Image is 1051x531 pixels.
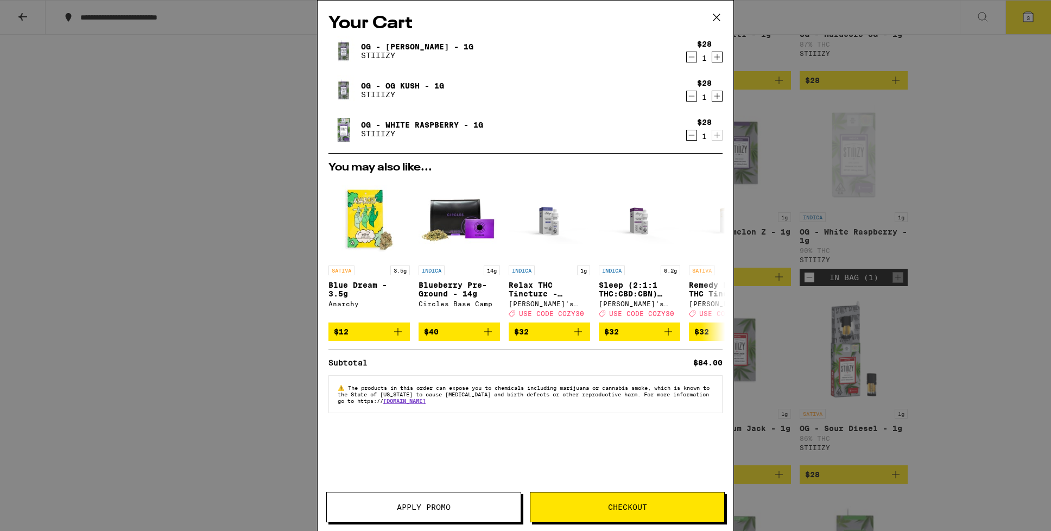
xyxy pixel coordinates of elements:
[509,179,590,260] img: Mary's Medicinals - Relax THC Tincture - 1000mg
[419,265,445,275] p: INDICA
[328,300,410,307] div: Anarchy
[599,281,680,298] p: Sleep (2:1:1 THC:CBD:CBN) Tincture - 200mg
[599,179,680,323] a: Open page for Sleep (2:1:1 THC:CBD:CBN) Tincture - 200mg from Mary's Medicinals
[397,503,451,511] span: Apply Promo
[424,327,439,336] span: $40
[328,179,410,260] img: Anarchy - Blue Dream - 3.5g
[328,36,359,66] img: OG - King Louis XIII - 1g
[689,300,770,307] div: [PERSON_NAME]'s Medicinals
[599,265,625,275] p: INDICA
[328,281,410,298] p: Blue Dream - 3.5g
[686,130,697,141] button: Decrement
[338,384,710,404] span: The products in this order can expose you to chemicals including marijuana or cannabis smoke, whi...
[519,310,584,317] span: USE CODE COZY30
[7,8,78,16] span: Hi. Need any help?
[419,281,500,298] p: Blueberry Pre-Ground - 14g
[689,281,770,298] p: Remedy Energy THC Tincture - 1000mg
[328,162,723,173] h2: You may also like...
[712,52,723,62] button: Increment
[689,323,770,341] button: Add to bag
[509,281,590,298] p: Relax THC Tincture - 1000mg
[686,52,697,62] button: Decrement
[334,327,349,336] span: $12
[509,179,590,323] a: Open page for Relax THC Tincture - 1000mg from Mary's Medicinals
[712,91,723,102] button: Increment
[697,93,712,102] div: 1
[419,179,500,260] img: Circles Base Camp - Blueberry Pre-Ground - 14g
[419,323,500,341] button: Add to bag
[328,359,375,366] div: Subtotal
[577,265,590,275] p: 1g
[361,90,444,99] p: STIIIZY
[361,81,444,90] a: OG - OG Kush - 1g
[661,265,680,275] p: 0.2g
[509,323,590,341] button: Add to bag
[694,327,709,336] span: $32
[693,359,723,366] div: $84.00
[697,40,712,48] div: $28
[599,300,680,307] div: [PERSON_NAME]'s Medicinals
[609,310,674,317] span: USE CODE COZY30
[530,492,725,522] button: Checkout
[328,75,359,105] img: OG - OG Kush - 1g
[361,129,483,138] p: STIIIZY
[328,323,410,341] button: Add to bag
[689,179,770,260] img: Mary's Medicinals - Remedy Energy THC Tincture - 1000mg
[390,265,410,275] p: 3.5g
[697,118,712,127] div: $28
[361,42,473,51] a: OG - [PERSON_NAME] - 1g
[697,54,712,62] div: 1
[419,300,500,307] div: Circles Base Camp
[328,114,359,144] img: OG - White Raspberry - 1g
[712,130,723,141] button: Increment
[328,179,410,323] a: Open page for Blue Dream - 3.5g from Anarchy
[689,265,715,275] p: SATIVA
[338,384,348,391] span: ⚠️
[361,51,473,60] p: STIIIZY
[689,179,770,323] a: Open page for Remedy Energy THC Tincture - 1000mg from Mary's Medicinals
[599,323,680,341] button: Add to bag
[383,397,426,404] a: [DOMAIN_NAME]
[599,179,680,260] img: Mary's Medicinals - Sleep (2:1:1 THC:CBD:CBN) Tincture - 200mg
[326,492,521,522] button: Apply Promo
[328,11,723,36] h2: Your Cart
[608,503,647,511] span: Checkout
[686,91,697,102] button: Decrement
[484,265,500,275] p: 14g
[697,79,712,87] div: $28
[514,327,529,336] span: $32
[604,327,619,336] span: $32
[509,265,535,275] p: INDICA
[419,179,500,323] a: Open page for Blueberry Pre-Ground - 14g from Circles Base Camp
[697,132,712,141] div: 1
[361,121,483,129] a: OG - White Raspberry - 1g
[509,300,590,307] div: [PERSON_NAME]'s Medicinals
[699,310,764,317] span: USE CODE COZY30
